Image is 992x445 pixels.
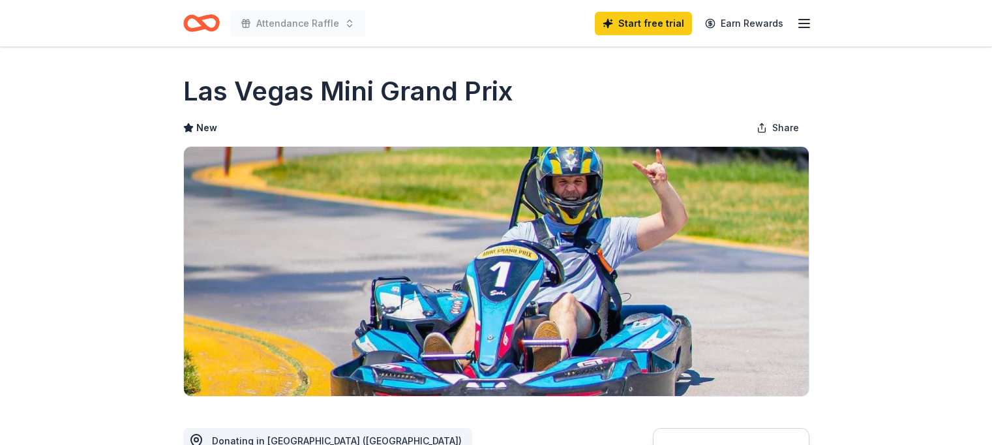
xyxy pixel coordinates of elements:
a: Start free trial [595,12,692,35]
span: New [196,120,217,136]
button: Share [746,115,809,141]
span: Attendance Raffle [256,16,339,31]
a: Earn Rewards [697,12,791,35]
a: Home [183,8,220,38]
button: Attendance Raffle [230,10,365,37]
h1: Las Vegas Mini Grand Prix [183,73,513,110]
span: Share [772,120,799,136]
img: Image for Las Vegas Mini Grand Prix [184,147,809,396]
